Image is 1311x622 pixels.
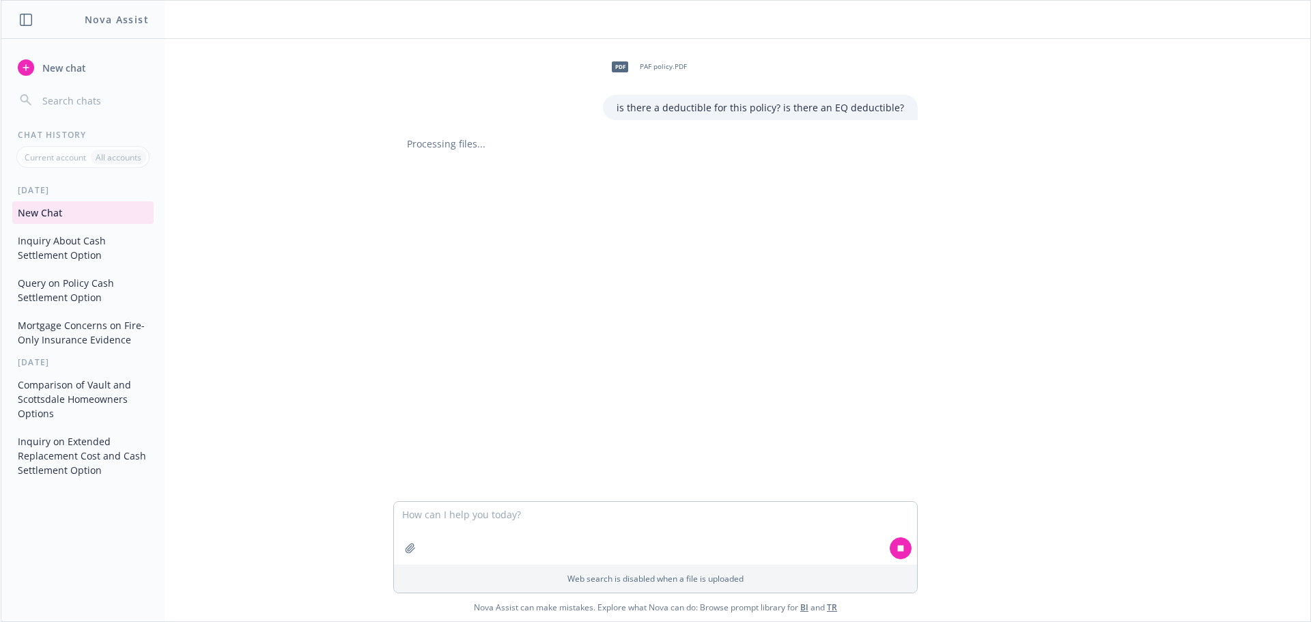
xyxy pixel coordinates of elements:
[12,272,154,309] button: Query on Policy Cash Settlement Option
[25,152,86,163] p: Current account
[1,184,165,196] div: [DATE]
[800,602,808,613] a: BI
[603,50,690,84] div: PDFPAF policy.PDF
[1,129,165,141] div: Chat History
[40,61,86,75] span: New chat
[12,373,154,425] button: Comparison of Vault and Scottsdale Homeowners Options
[617,100,904,115] p: is there a deductible for this policy? is there an EQ deductible?
[40,91,148,110] input: Search chats
[640,62,687,71] span: PAF policy.PDF
[12,229,154,266] button: Inquiry About Cash Settlement Option
[1,356,165,368] div: [DATE]
[12,55,154,80] button: New chat
[85,12,149,27] h1: Nova Assist
[402,573,909,584] p: Web search is disabled when a file is uploaded
[96,152,141,163] p: All accounts
[12,201,154,224] button: New Chat
[393,137,918,151] div: Processing files...
[827,602,837,613] a: TR
[6,593,1305,621] span: Nova Assist can make mistakes. Explore what Nova can do: Browse prompt library for and
[12,314,154,351] button: Mortgage Concerns on Fire-Only Insurance Evidence
[612,61,628,72] span: PDF
[12,430,154,481] button: Inquiry on Extended Replacement Cost and Cash Settlement Option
